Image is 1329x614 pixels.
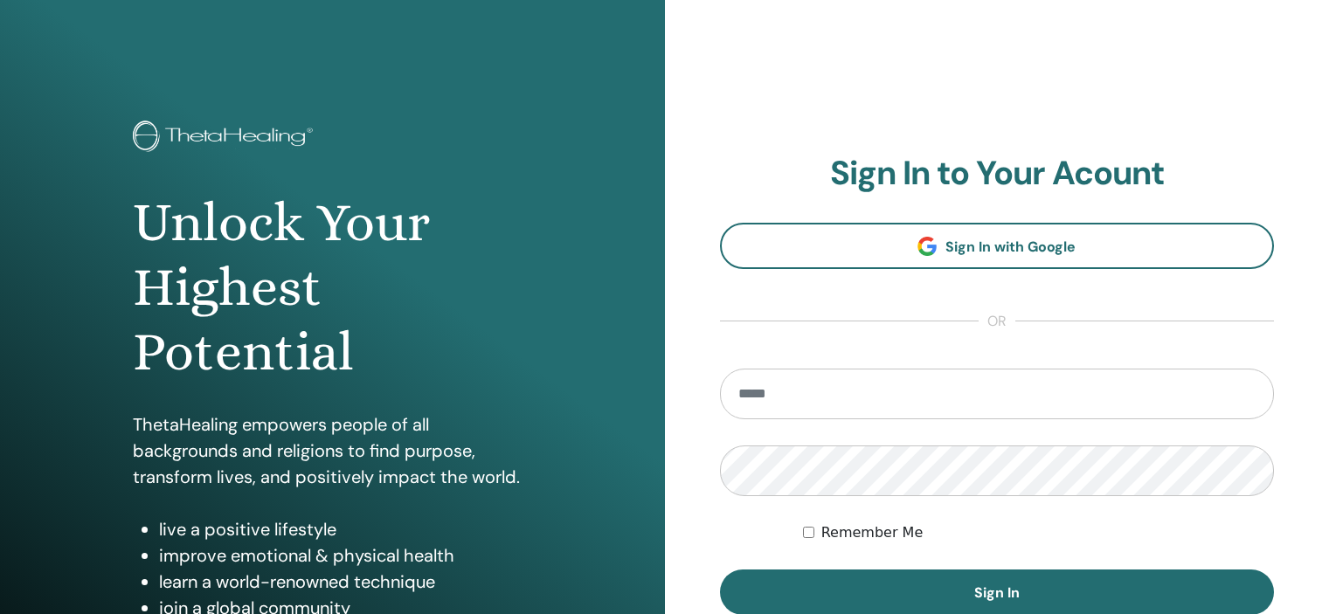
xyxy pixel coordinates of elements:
[821,522,924,543] label: Remember Me
[159,516,532,542] li: live a positive lifestyle
[159,542,532,569] li: improve emotional & physical health
[974,583,1020,602] span: Sign In
[979,311,1015,332] span: or
[133,411,532,490] p: ThetaHealing empowers people of all backgrounds and religions to find purpose, transform lives, a...
[133,190,532,385] h1: Unlock Your Highest Potential
[159,569,532,595] li: learn a world-renowned technique
[720,223,1275,269] a: Sign In with Google
[945,238,1076,256] span: Sign In with Google
[803,522,1274,543] div: Keep me authenticated indefinitely or until I manually logout
[720,154,1275,194] h2: Sign In to Your Acount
